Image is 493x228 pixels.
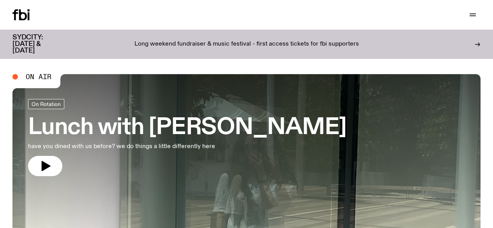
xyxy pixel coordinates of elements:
p: Long weekend fundraiser & music festival - first access tickets for fbi supporters [134,41,359,48]
span: On Air [26,73,51,80]
span: On Rotation [32,101,61,107]
a: Lunch with [PERSON_NAME]have you dined with us before? we do things a little differently here [28,99,346,176]
h3: Lunch with [PERSON_NAME] [28,117,346,139]
a: On Rotation [28,99,64,109]
p: have you dined with us before? we do things a little differently here [28,142,228,151]
h3: SYDCITY: [DATE] & [DATE] [12,34,62,54]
